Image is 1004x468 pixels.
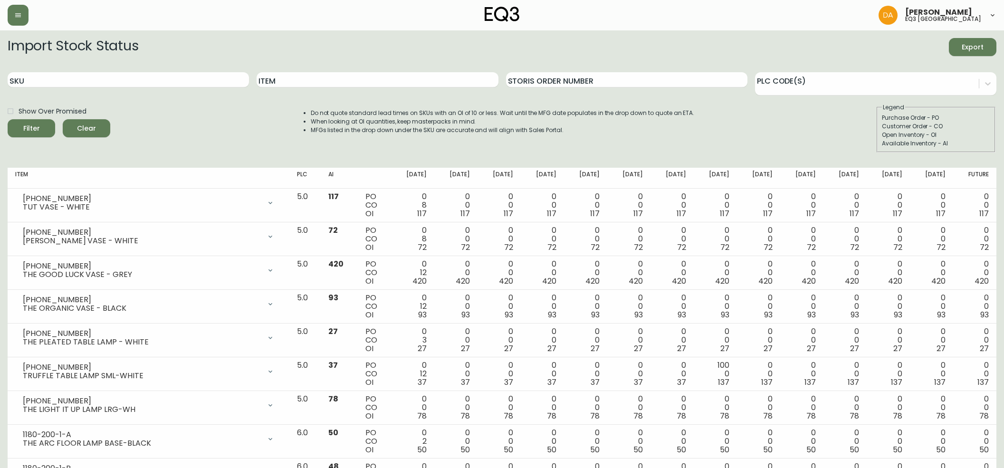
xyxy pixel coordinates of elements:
td: 5.0 [289,391,321,425]
span: 27 [461,343,470,354]
div: 0 0 [874,429,902,454]
span: 117 [893,208,902,219]
div: 0 0 [831,429,859,454]
div: 0 0 [831,395,859,420]
div: 0 0 [918,260,946,286]
div: [PHONE_NUMBER] [23,363,261,372]
span: Clear [70,123,103,134]
div: 0 0 [961,226,989,252]
span: 37 [677,377,686,388]
div: 0 0 [788,361,816,387]
div: 0 0 [658,294,686,319]
span: 27 [764,343,773,354]
span: 93 [328,292,338,303]
h5: eq3 [GEOGRAPHIC_DATA] [905,16,981,22]
span: 420 [888,276,902,287]
div: 0 0 [831,294,859,319]
div: 0 0 [658,192,686,218]
div: 0 0 [572,429,600,454]
div: 0 0 [485,429,513,454]
div: Purchase Order - PO [882,114,990,122]
span: 27 [591,343,600,354]
div: 0 0 [874,361,902,387]
th: Future [953,168,996,189]
div: 0 2 [399,429,427,454]
div: [PHONE_NUMBER]THE LIGHT IT UP LAMP LRG-WH [15,395,282,416]
span: 27 [893,343,902,354]
div: 0 0 [745,294,773,319]
span: 72 [591,242,600,253]
div: 0 0 [615,429,643,454]
th: [DATE] [867,168,910,189]
div: 0 0 [572,327,600,353]
td: 5.0 [289,357,321,391]
span: 27 [720,343,729,354]
span: OI [365,309,373,320]
div: [PHONE_NUMBER] [23,194,261,203]
span: 93 [634,309,643,320]
span: 72 [418,242,427,253]
div: 0 0 [615,395,643,420]
div: 0 0 [961,260,989,286]
div: Available Inventory - AI [882,139,990,148]
div: 0 0 [442,395,470,420]
div: 0 0 [788,294,816,319]
span: 420 [412,276,427,287]
div: 0 0 [658,327,686,353]
th: [DATE] [650,168,694,189]
span: 93 [721,309,729,320]
span: 117 [720,208,729,219]
span: 27 [504,343,513,354]
span: 78 [850,411,859,421]
div: 0 0 [442,429,470,454]
div: 0 0 [442,260,470,286]
div: 0 0 [572,260,600,286]
span: 420 [931,276,946,287]
div: [PHONE_NUMBER] [23,262,261,270]
div: PO CO [365,395,383,420]
button: Export [949,38,996,56]
div: 0 0 [961,395,989,420]
span: OI [365,276,373,287]
div: 0 0 [528,260,556,286]
span: 78 [720,411,729,421]
span: 78 [806,411,816,421]
span: 27 [980,343,989,354]
div: 0 0 [874,192,902,218]
div: 0 3 [399,327,427,353]
div: 0 0 [745,260,773,286]
span: 72 [720,242,729,253]
div: 0 0 [572,192,600,218]
span: 78 [979,411,989,421]
div: [PHONE_NUMBER]THE PLEATED TABLE LAMP - WHITE [15,327,282,348]
div: 0 0 [615,361,643,387]
div: 0 0 [528,294,556,319]
div: 0 0 [485,361,513,387]
span: 117 [850,208,859,219]
li: When looking at OI quantities, keep masterpacks in mind. [311,117,695,126]
span: 420 [542,276,556,287]
span: 37 [418,377,427,388]
div: 0 12 [399,361,427,387]
div: [PHONE_NUMBER] [23,397,261,405]
span: OI [365,208,373,219]
span: 78 [893,411,902,421]
span: 37 [547,377,556,388]
div: 0 8 [399,226,427,252]
div: 0 0 [831,327,859,353]
span: 27 [328,326,338,337]
th: [DATE] [564,168,607,189]
span: 117 [979,208,989,219]
th: [DATE] [910,168,953,189]
span: OI [365,343,373,354]
div: 0 0 [485,294,513,319]
div: 0 0 [874,395,902,420]
span: 117 [936,208,946,219]
div: 0 0 [572,361,600,387]
div: 0 0 [442,361,470,387]
div: 0 0 [874,226,902,252]
div: 0 0 [701,429,729,454]
div: 0 0 [788,395,816,420]
span: 117 [590,208,600,219]
span: 137 [977,377,989,388]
